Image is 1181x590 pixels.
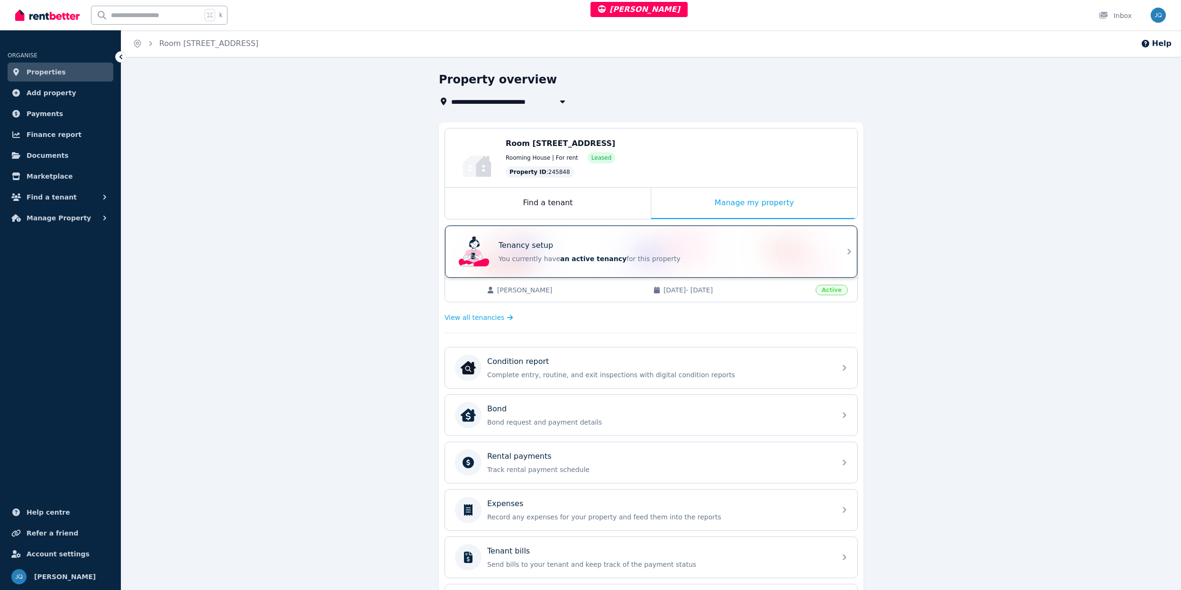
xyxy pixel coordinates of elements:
[8,63,113,82] a: Properties
[598,5,680,14] span: [PERSON_NAME]
[445,313,504,322] span: View all tenancies
[459,236,489,267] img: Tenancy setup
[27,191,77,203] span: Find a tenant
[461,408,476,423] img: Bond
[11,569,27,584] img: Jing Qian
[27,171,73,182] span: Marketplace
[27,212,91,224] span: Manage Property
[487,403,507,415] p: Bond
[445,188,651,219] div: Find a tenant
[27,87,76,99] span: Add property
[15,8,80,22] img: RentBetter
[591,154,611,162] span: Leased
[497,285,644,295] span: [PERSON_NAME]
[8,503,113,522] a: Help centre
[27,150,69,161] span: Documents
[1151,8,1166,23] img: Jing Qian
[8,545,113,563] a: Account settings
[487,465,830,474] p: Track rental payment schedule
[34,571,96,582] span: [PERSON_NAME]
[27,548,90,560] span: Account settings
[121,30,270,57] nav: Breadcrumb
[8,188,113,207] button: Find a tenant
[487,498,523,509] p: Expenses
[219,11,222,19] span: k
[8,209,113,227] button: Manage Property
[499,254,830,263] p: You currently have for this property
[27,527,78,539] span: Refer a friend
[445,490,857,530] a: ExpensesRecord any expenses for your property and feed them into the reports
[445,395,857,436] a: BondBondBond request and payment details
[27,507,70,518] span: Help centre
[509,168,546,176] span: Property ID
[651,188,857,219] div: Manage my property
[560,255,627,263] span: an active tenancy
[445,442,857,483] a: Rental paymentsTrack rental payment schedule
[8,524,113,543] a: Refer a friend
[816,285,848,295] span: Active
[487,451,552,462] p: Rental payments
[445,226,857,278] a: Tenancy setupTenancy setupYou currently havean active tenancyfor this property
[8,83,113,102] a: Add property
[461,360,476,375] img: Condition report
[663,285,810,295] span: [DATE] - [DATE]
[487,370,830,380] p: Complete entry, routine, and exit inspections with digital condition reports
[159,39,258,48] a: Room [STREET_ADDRESS]
[487,560,830,569] p: Send bills to your tenant and keep track of the payment status
[445,537,857,578] a: Tenant billsSend bills to your tenant and keep track of the payment status
[445,313,513,322] a: View all tenancies
[506,139,615,148] span: Room [STREET_ADDRESS]
[27,129,82,140] span: Finance report
[487,545,530,557] p: Tenant bills
[8,125,113,144] a: Finance report
[1141,38,1172,49] button: Help
[439,72,557,87] h1: Property overview
[487,512,830,522] p: Record any expenses for your property and feed them into the reports
[487,356,549,367] p: Condition report
[487,418,830,427] p: Bond request and payment details
[1099,11,1132,20] div: Inbox
[8,52,37,59] span: ORGANISE
[8,104,113,123] a: Payments
[27,108,63,119] span: Payments
[445,347,857,388] a: Condition reportCondition reportComplete entry, routine, and exit inspections with digital condit...
[8,146,113,165] a: Documents
[506,154,578,162] span: Rooming House | For rent
[27,66,66,78] span: Properties
[8,167,113,186] a: Marketplace
[506,166,574,178] div: : 245848
[499,240,553,251] p: Tenancy setup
